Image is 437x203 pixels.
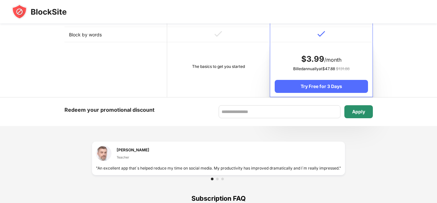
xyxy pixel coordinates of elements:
img: v-blue.svg [317,31,325,37]
div: Billed annually at $ 47.88 [275,66,368,72]
div: Redeem your promotional discount [64,105,155,115]
img: testimonial-1.jpg [96,146,111,161]
img: v-grey.svg [214,31,222,37]
div: Apply [352,109,365,114]
div: The basics to get you started [172,63,265,70]
div: Try Free for 3 Days [275,80,368,93]
td: Block by words [64,27,167,42]
span: $ 3.99 [301,54,324,64]
div: "An excellent app that`s helped reduce my time on social media. My productivity has improved dram... [96,165,341,171]
img: blocksite-icon-black.svg [12,4,67,19]
div: [PERSON_NAME] [117,147,149,153]
span: $ 131.88 [336,66,350,71]
div: Teacher [117,155,149,160]
div: /month [275,54,368,64]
